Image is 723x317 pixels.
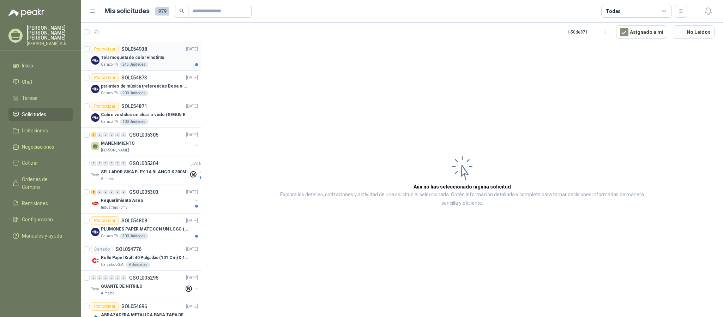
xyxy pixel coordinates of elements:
p: SOL054776 [116,247,141,252]
a: Solicitudes [8,108,73,121]
div: Por cotizar [91,216,119,225]
span: Licitaciones [22,127,48,134]
p: parlantes de música (referencias Bose o Alexa) CON MARCACION 1 LOGO (Mas datos en el adjunto) [101,83,189,90]
span: search [179,8,184,13]
p: [DATE] [186,46,198,53]
p: SOL054873 [121,75,147,80]
p: [PERSON_NAME] [PERSON_NAME] [PERSON_NAME] [27,25,73,40]
a: Por cotizarSOL054873[DATE] Company Logoparlantes de música (referencias Bose o Alexa) CON MARCACI... [81,71,201,99]
p: GSOL005305 [129,132,158,137]
p: MANENIMIENTO [101,140,135,147]
div: 0 [115,132,120,137]
div: 0 [91,161,96,166]
div: 0 [121,190,126,195]
a: Órdenes de Compra [8,173,73,194]
p: [DATE] [186,217,198,224]
p: Cubre vestidos en clear o vinilo (SEGUN ESPECIFICACIONES DEL ADJUNTO) [101,112,189,118]
div: 0 [121,275,126,280]
span: Tareas [22,94,37,102]
a: Licitaciones [8,124,73,137]
span: Inicio [22,62,33,70]
div: 0 [97,132,102,137]
div: 0 [109,275,114,280]
p: [PERSON_NAME] [101,148,129,153]
div: 500 Unidades [120,233,148,239]
div: 200 Unidades [120,90,148,96]
p: [DATE] [191,160,203,167]
p: Almatec [101,291,114,296]
span: Órdenes de Compra [22,175,66,191]
img: Company Logo [91,113,100,122]
span: Cotizar [22,159,38,167]
div: 0 [103,132,108,137]
img: Company Logo [91,285,100,293]
div: 0 [97,161,102,166]
a: Tareas [8,91,73,105]
div: 0 [103,161,108,166]
img: Company Logo [91,85,100,93]
img: Company Logo [91,256,100,265]
span: Configuración [22,216,53,223]
p: SOL054696 [121,304,147,309]
a: 0 0 0 0 0 0 GSOL005295[DATE] Company LogoGUANTE DE NITRILOAlmatec [91,274,199,296]
p: SOL054808 [121,218,147,223]
div: 0 [91,275,96,280]
p: [DATE] [186,74,198,81]
div: 9 Unidades [126,262,150,268]
a: 1 0 0 0 0 0 GSOL005305[DATE] MANENIMIENTO[PERSON_NAME] [91,131,199,153]
p: Explora los detalles, cotizaciones y actividad de una solicitud al seleccionarla. Obtén informaci... [272,191,652,208]
div: 0 [121,161,126,166]
a: Manuales y ayuda [8,229,73,243]
div: 0 [103,190,108,195]
p: SOL054871 [121,104,147,109]
a: Por cotizarSOL054871[DATE] Company LogoCubre vestidos en clear o vinilo (SEGUN ESPECIFICACIONES D... [81,99,201,128]
p: [DATE] [186,246,198,253]
p: Industrias Tomy [101,205,127,210]
a: 0 0 0 0 0 0 GSOL005304[DATE] Company LogoSELLADOR SIKA FLEX 1A BLANCO X 300MLAlmatec [91,159,204,182]
img: Company Logo [91,56,100,65]
div: Todas [606,7,621,15]
span: Chat [22,78,32,86]
p: GSOL005295 [129,275,158,280]
img: Company Logo [91,199,100,208]
a: Por cotizarSOL054808[DATE] Company LogoPLUMONES PAPER MATE CON UN LOGO (SEGUN REF.ADJUNTA)Caracol... [81,214,201,242]
div: 6 [91,190,96,195]
div: 0 [115,161,120,166]
img: Company Logo [91,171,100,179]
p: Caracol TV [101,233,118,239]
p: Rollo Papel Kraft 40 Pulgadas (101 Cm) X 150 Mts 60 Gr [101,255,189,261]
div: 0 [97,275,102,280]
p: Requerimiento Aseo [101,197,143,204]
div: 1 - 50 de 871 [567,26,610,38]
p: GSOL005304 [129,161,158,166]
div: 0 [115,275,120,280]
h3: Aún no has seleccionado niguna solicitud [414,183,511,191]
div: 245 Unidades [120,62,148,67]
div: 0 [115,190,120,195]
div: Por cotizar [91,73,119,82]
div: Por cotizar [91,45,119,53]
p: [DATE] [186,303,198,310]
div: 1 [91,132,96,137]
p: Caracol TV [101,62,118,67]
div: 0 [109,161,114,166]
a: Por cotizarSOL054938[DATE] Company LogoTela moqueta de color vinotintoCaracol TV245 Unidades [81,42,201,71]
a: Negociaciones [8,140,73,154]
p: Tela moqueta de color vinotinto [101,54,164,61]
button: Asignado a mi [616,25,667,39]
a: Chat [8,75,73,89]
div: 100 Unidades [120,119,148,125]
p: [PERSON_NAME] S.A. [27,42,73,46]
a: CerradoSOL054776[DATE] Company LogoRollo Papel Kraft 40 Pulgadas (101 Cm) X 150 Mts 60 GrCalzatod... [81,242,201,271]
span: Manuales y ayuda [22,232,62,240]
p: Calzatodo S.A. [101,262,125,268]
a: Configuración [8,213,73,226]
p: PLUMONES PAPER MATE CON UN LOGO (SEGUN REF.ADJUNTA) [101,226,189,233]
div: Cerrado [91,245,113,253]
p: Caracol TV [101,90,118,96]
p: [DATE] [186,275,198,281]
h1: Mis solicitudes [104,6,150,16]
span: Negociaciones [22,143,54,151]
p: [DATE] [186,103,198,110]
div: Por cotizar [91,102,119,110]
